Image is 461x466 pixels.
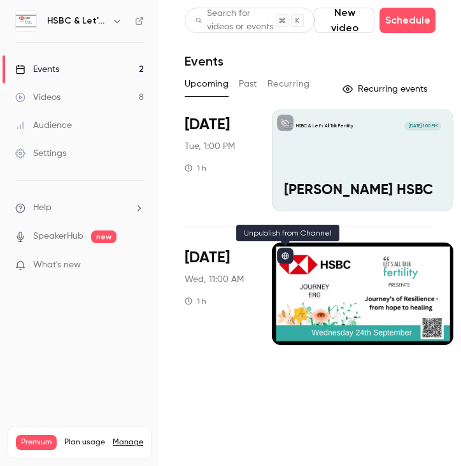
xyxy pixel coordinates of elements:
[15,119,72,132] div: Audience
[315,8,374,33] button: New video
[185,243,252,344] div: Sep 24 Wed, 11:00 AM (Europe/London)
[15,91,60,104] div: Videos
[33,201,52,215] span: Help
[195,7,276,34] div: Search for videos or events
[185,53,223,69] h1: Events
[267,74,310,94] button: Recurring
[284,183,441,199] p: [PERSON_NAME] HSBC
[404,122,441,131] span: [DATE] 1:00 PM
[185,74,229,94] button: Upcoming
[185,115,230,135] span: [DATE]
[33,258,81,272] span: What's new
[239,74,257,94] button: Past
[337,79,436,99] button: Recurring events
[15,63,59,76] div: Events
[296,123,353,129] p: HSBC & Let's All Talk Fertility
[15,147,66,160] div: Settings
[185,140,235,153] span: Tue, 1:00 PM
[16,11,36,31] img: HSBC & Let's All Talk Fertility
[185,273,244,286] span: Wed, 11:00 AM
[47,15,107,27] h6: HSBC & Let's All Talk Fertility
[129,260,144,271] iframe: Noticeable Trigger
[113,437,143,448] a: Manage
[64,437,105,448] span: Plan usage
[15,201,144,215] li: help-dropdown-opener
[185,109,252,211] div: Sep 23 Tue, 1:00 PM (Europe/London)
[185,248,230,268] span: [DATE]
[272,109,453,211] a: Paul HSBCHSBC & Let's All Talk Fertility[DATE] 1:00 PM[PERSON_NAME] HSBC
[91,230,117,243] span: new
[33,230,83,243] a: SpeakerHub
[16,435,57,450] span: Premium
[185,163,206,173] div: 1 h
[185,296,206,306] div: 1 h
[379,8,436,33] button: Schedule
